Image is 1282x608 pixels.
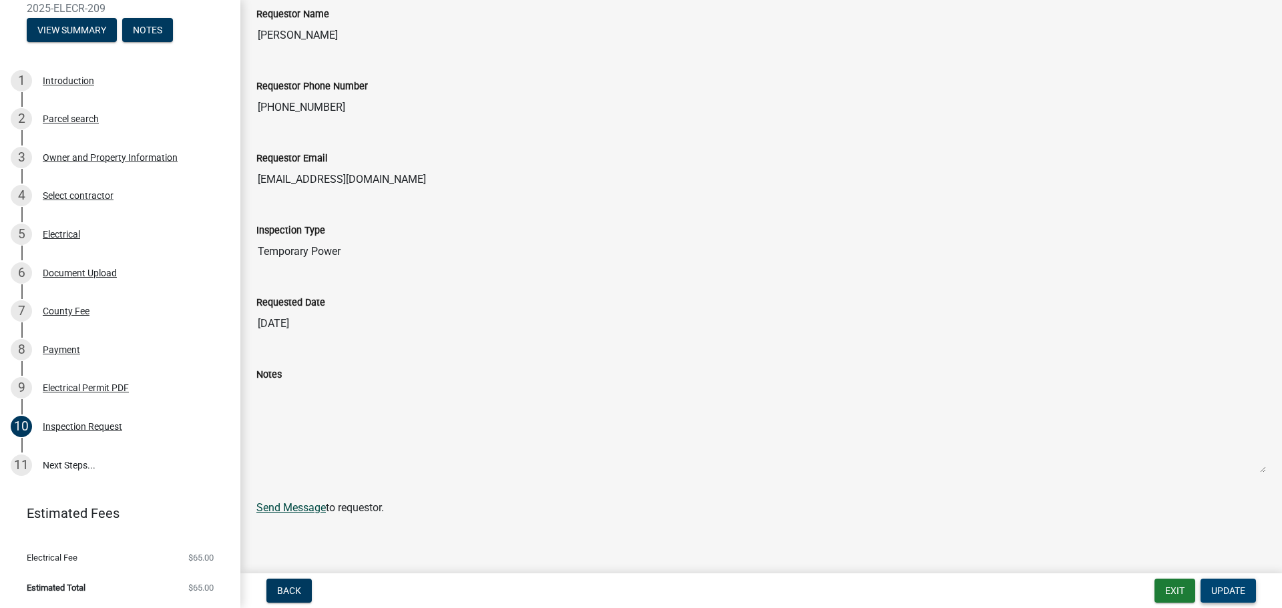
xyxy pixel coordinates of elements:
[27,2,214,15] span: 2025-ELECR-209
[11,70,32,91] div: 1
[11,339,32,360] div: 8
[43,306,89,316] div: County Fee
[256,298,325,308] label: Requested Date
[266,579,312,603] button: Back
[256,82,368,91] label: Requestor Phone Number
[256,501,326,514] a: Send Message
[11,300,32,322] div: 7
[11,185,32,206] div: 4
[256,154,328,164] label: Requestor Email
[256,370,282,380] label: Notes
[256,10,329,19] label: Requestor Name
[122,25,173,36] wm-modal-confirm: Notes
[43,345,80,354] div: Payment
[43,153,178,162] div: Owner and Property Information
[11,108,32,129] div: 2
[11,500,219,527] a: Estimated Fees
[11,262,32,284] div: 6
[43,76,94,85] div: Introduction
[11,377,32,398] div: 9
[11,224,32,245] div: 5
[277,585,301,596] span: Back
[188,583,214,592] span: $65.00
[43,114,99,123] div: Parcel search
[43,268,117,278] div: Document Upload
[11,416,32,437] div: 10
[1201,579,1256,603] button: Update
[27,583,85,592] span: Estimated Total
[43,383,129,392] div: Electrical Permit PDF
[256,226,325,236] label: Inspection Type
[122,18,173,42] button: Notes
[1154,579,1195,603] button: Exit
[27,553,77,562] span: Electrical Fee
[188,553,214,562] span: $65.00
[43,230,80,239] div: Electrical
[43,191,114,200] div: Select contractor
[43,422,122,431] div: Inspection Request
[27,25,117,36] wm-modal-confirm: Summary
[11,147,32,168] div: 3
[11,454,32,476] div: 11
[27,18,117,42] button: View Summary
[1211,585,1245,596] span: Update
